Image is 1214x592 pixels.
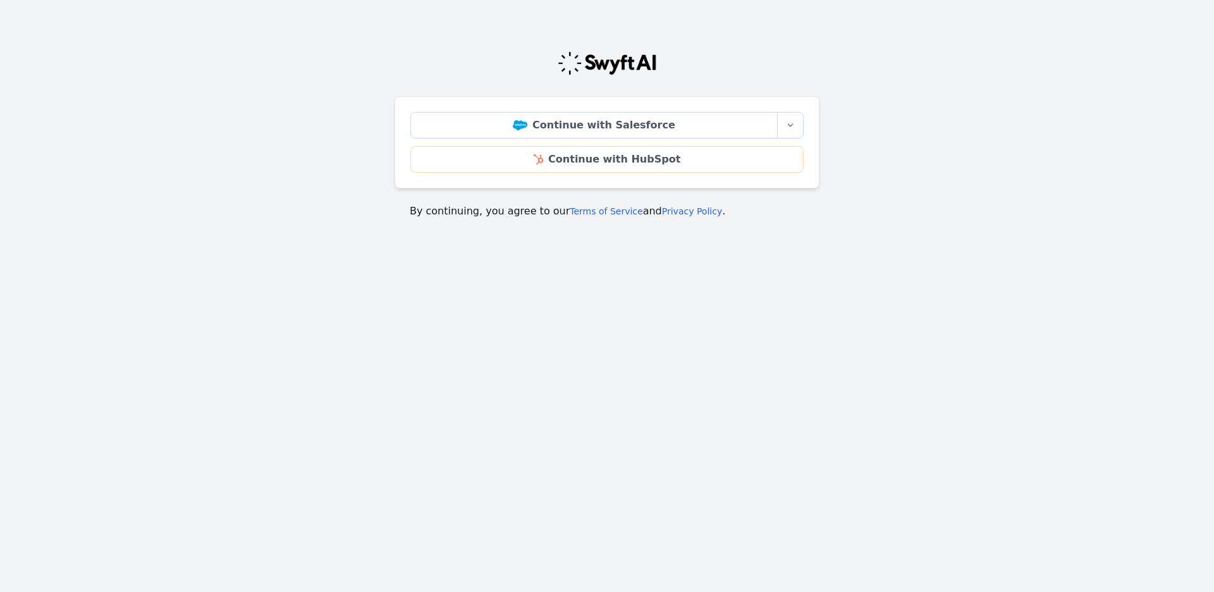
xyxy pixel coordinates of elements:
a: Continue with HubSpot [410,146,804,173]
img: HubSpot [534,154,543,164]
img: Salesforce [513,120,527,130]
a: Continue with Salesforce [410,112,778,139]
a: Terms of Service [570,206,642,216]
img: Swyft Logo [557,51,657,76]
p: By continuing, you agree to our and . [410,204,804,219]
a: Privacy Policy [662,206,722,216]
